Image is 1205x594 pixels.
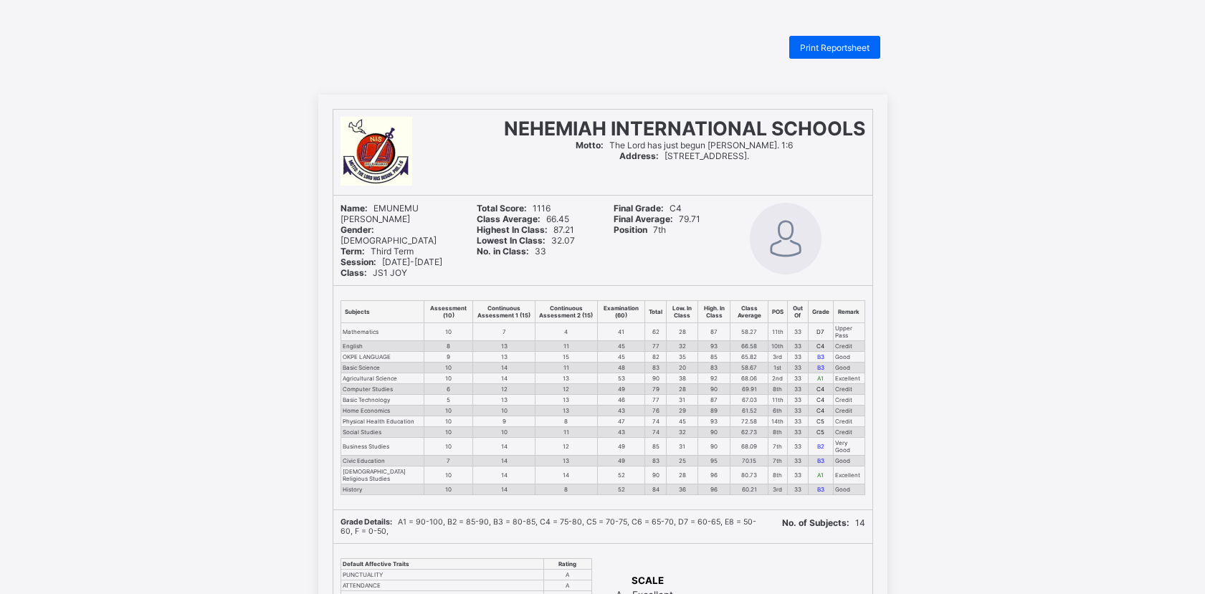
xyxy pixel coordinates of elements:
[645,427,667,438] td: 74
[535,301,597,323] th: Continuous Assessment 2 (15)
[535,352,597,363] td: 15
[730,373,768,384] td: 68.06
[597,456,645,466] td: 49
[833,406,865,416] td: Credit
[768,352,787,363] td: 3rd
[768,416,787,427] td: 14th
[597,341,645,352] td: 45
[833,341,865,352] td: Credit
[698,384,730,395] td: 90
[698,456,730,466] td: 95
[473,395,535,406] td: 13
[698,363,730,373] td: 83
[473,466,535,484] td: 14
[787,416,808,427] td: 33
[698,416,730,427] td: 93
[597,363,645,373] td: 48
[340,373,424,384] td: Agricultural Science
[504,117,865,140] span: NEHEMIAH INTERNATIONAL SCHOOLS
[667,395,698,406] td: 31
[645,395,667,406] td: 77
[698,352,730,363] td: 85
[473,352,535,363] td: 13
[667,352,698,363] td: 35
[535,427,597,438] td: 11
[698,484,730,495] td: 96
[473,416,535,427] td: 9
[808,395,833,406] td: C4
[535,363,597,373] td: 11
[340,517,756,536] span: A1 = 90-100, B2 = 85-90, B3 = 80-85, C4 = 75-80, C5 = 70-75, C6 = 65-70, D7 = 60-65, E8 = 50-60, ...
[730,484,768,495] td: 60.21
[473,363,535,373] td: 14
[473,373,535,384] td: 14
[535,341,597,352] td: 11
[768,406,787,416] td: 6th
[808,323,833,341] td: D7
[645,341,667,352] td: 77
[787,373,808,384] td: 33
[800,42,870,53] span: Print Reportsheet
[808,427,833,438] td: C5
[535,406,597,416] td: 13
[597,406,645,416] td: 43
[477,246,546,257] span: 33
[473,384,535,395] td: 12
[597,438,645,456] td: 49
[340,416,424,427] td: Physical Health Education
[782,517,865,528] span: 14
[768,456,787,466] td: 7th
[667,406,698,416] td: 29
[808,406,833,416] td: C4
[340,427,424,438] td: Social Studies
[340,267,367,278] b: Class:
[615,574,680,587] th: SCALE
[768,427,787,438] td: 8th
[730,323,768,341] td: 58.27
[808,438,833,456] td: B2
[597,427,645,438] td: 43
[787,341,808,352] td: 33
[667,363,698,373] td: 20
[833,352,865,363] td: Good
[787,484,808,495] td: 33
[473,406,535,416] td: 10
[544,559,591,570] th: Rating
[340,559,544,570] th: Default Affective Traits
[614,224,647,235] b: Position
[597,395,645,406] td: 46
[808,456,833,466] td: B3
[614,214,700,224] span: 79.71
[535,438,597,456] td: 12
[535,373,597,384] td: 13
[667,456,698,466] td: 25
[698,466,730,484] td: 96
[833,416,865,427] td: Credit
[667,323,698,341] td: 28
[535,416,597,427] td: 8
[424,466,473,484] td: 10
[730,352,768,363] td: 65.82
[667,438,698,456] td: 31
[477,214,540,224] b: Class Average:
[808,466,833,484] td: A1
[473,438,535,456] td: 14
[340,257,442,267] span: [DATE]-[DATE]
[535,323,597,341] td: 4
[576,140,604,150] b: Motto:
[424,384,473,395] td: 6
[833,323,865,341] td: Upper Pass
[473,323,535,341] td: 7
[667,484,698,495] td: 36
[667,341,698,352] td: 32
[698,427,730,438] td: 90
[645,484,667,495] td: 84
[730,427,768,438] td: 62.73
[787,395,808,406] td: 33
[340,395,424,406] td: Basic Technology
[787,352,808,363] td: 33
[645,373,667,384] td: 90
[340,438,424,456] td: Business Studies
[340,224,374,235] b: Gender:
[645,416,667,427] td: 74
